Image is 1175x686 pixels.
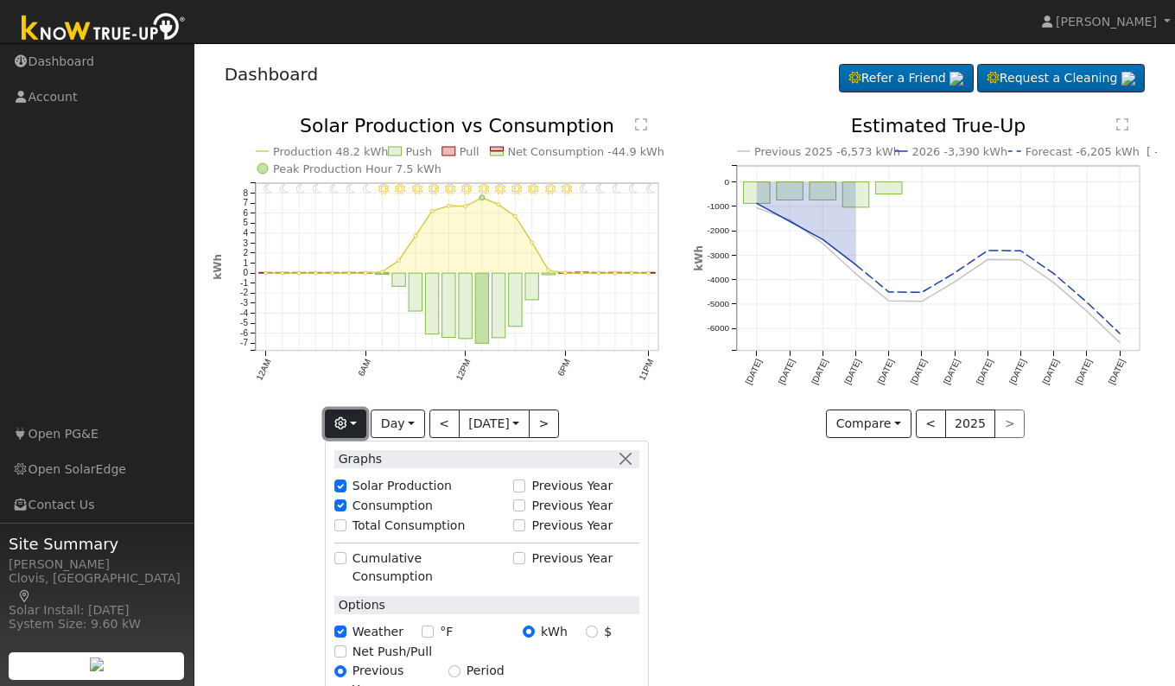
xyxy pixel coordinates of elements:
[513,519,525,531] input: Previous Year
[429,410,460,439] button: <
[525,273,538,300] rect: onclick=""
[243,258,248,268] text: 1
[392,273,405,286] rect: onclick=""
[425,273,438,334] rect: onclick=""
[918,289,925,296] circle: onclick=""
[492,273,505,338] rect: onclick=""
[411,184,422,194] i: 9AM - Clear
[1018,257,1025,264] circle: onclick=""
[558,273,571,274] rect: onclick=""
[414,234,417,238] circle: onclick=""
[839,64,974,93] a: Refer a Friend
[497,203,500,206] circle: onclick=""
[707,251,729,260] text: -3000
[853,262,860,269] circle: onclick=""
[243,238,248,248] text: 3
[596,184,605,194] i: 8PM - Clear
[441,273,454,337] rect: onclick=""
[380,270,384,274] circle: onclick=""
[459,410,530,439] button: [DATE]
[243,228,248,238] text: 4
[753,200,760,207] circle: onclick=""
[334,552,346,564] input: Cumulative Consumption
[225,64,319,85] a: Dashboard
[461,184,472,194] i: 12PM - Clear
[352,477,452,495] label: Solar Production
[330,271,333,275] circle: onclick=""
[556,358,572,378] text: 6PM
[264,271,267,275] circle: onclick=""
[744,358,764,386] text: [DATE]
[352,623,403,641] label: Weather
[313,184,321,194] i: 3AM - Clear
[707,226,729,236] text: -2000
[876,358,896,386] text: [DATE]
[754,145,900,158] text: Previous 2025 -6,573 kWh
[531,549,613,568] label: Previous Year
[459,273,472,339] rect: onclick=""
[445,184,455,194] i: 11AM - Clear
[359,273,372,274] rect: onclick=""
[523,626,535,638] input: kWh
[263,184,271,194] i: 12AM - Clear
[17,589,33,603] a: Map
[876,182,903,194] rect: onclick=""
[334,519,346,531] input: Total Consumption
[531,497,613,515] label: Previous Year
[786,219,793,225] circle: onclick=""
[300,115,614,137] text: Solar Production vs Consumption
[243,208,248,218] text: 6
[637,358,655,382] text: 11PM
[635,118,647,131] text: 
[364,271,367,275] circle: onclick=""
[329,184,338,194] i: 4AM - Clear
[243,248,248,257] text: 2
[276,273,289,274] rect: onclick=""
[951,270,958,276] circle: onclick=""
[642,273,655,274] rect: onclick=""
[243,188,248,198] text: 8
[13,10,194,48] img: Know True-Up
[397,259,400,263] circle: onclick=""
[975,358,994,386] text: [DATE]
[1116,118,1128,131] text: 
[430,209,434,213] circle: onclick=""
[346,271,350,275] circle: onclick=""
[819,236,826,243] circle: onclick=""
[1121,72,1135,86] img: retrieve
[478,184,488,194] i: 1PM - Clear
[580,271,583,275] circle: onclick=""
[371,410,424,439] button: Day
[886,298,892,305] circle: onclick=""
[475,273,488,343] rect: onclick=""
[597,271,600,275] circle: onclick=""
[507,145,664,158] text: Net Consumption -44.9 kWh
[240,278,248,288] text: -1
[531,517,613,535] label: Previous Year
[240,308,248,318] text: -4
[985,247,992,254] circle: onclick=""
[625,273,638,274] rect: onclick=""
[1041,358,1061,386] text: [DATE]
[950,72,963,86] img: retrieve
[395,184,405,194] i: 8AM - Clear
[1107,358,1127,386] text: [DATE]
[334,499,346,511] input: Consumption
[707,324,729,333] text: -6000
[90,657,104,671] img: retrieve
[356,358,372,378] text: 6AM
[273,162,441,175] text: Peak Production Hour 7.5 kWh
[562,184,572,194] i: 6PM - Clear
[463,205,467,208] circle: onclick=""
[254,358,272,382] text: 12AM
[819,240,826,247] circle: onclick=""
[9,556,185,574] div: [PERSON_NAME]
[909,358,929,386] text: [DATE]
[886,289,892,295] circle: onclick=""
[440,623,453,641] label: °F
[777,182,803,200] rect: onclick=""
[460,145,480,158] text: Pull
[9,601,185,619] div: Solar Install: [DATE]
[707,275,729,284] text: -4000
[531,477,613,495] label: Previous Year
